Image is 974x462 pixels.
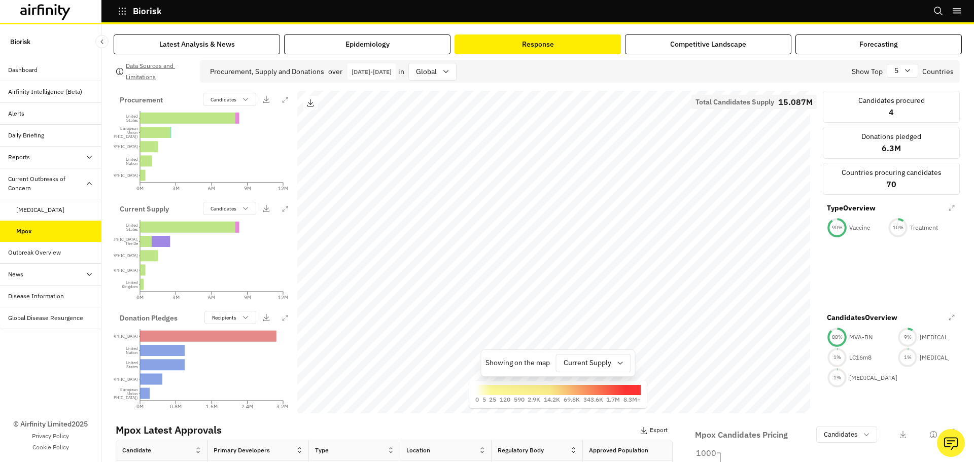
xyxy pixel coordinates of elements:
button: Interact with the calendar and add the check-in date for your trip. [347,63,396,80]
tspan: [GEOGRAPHIC_DATA] [97,268,138,273]
p: Countries [922,66,954,77]
tspan: ([GEOGRAPHIC_DATA]) [94,395,138,400]
tspan: 0M [136,404,144,410]
p: Total Candidates Supply [695,98,774,105]
div: Reports [8,153,30,162]
tspan: United [126,280,138,285]
p: in [398,66,404,77]
div: Outbreak Overview [8,248,61,257]
a: Privacy Policy [32,432,69,441]
p: Recipients [212,314,236,322]
p: 4 [889,106,894,118]
div: 9 % [897,334,918,341]
tspan: Nation [126,350,138,356]
tspan: United [126,223,138,228]
p: Mpox Latest Approvals [116,422,673,438]
div: Latest Analysis & News [159,39,235,50]
tspan: 6M [208,294,215,301]
div: [MEDICAL_DATA] [16,205,64,215]
div: News [8,270,23,279]
p: 14.2K [544,395,560,404]
p: Donation Pledges [120,313,178,324]
p: 6.3M [882,142,901,154]
button: Ask our analysts [937,429,965,457]
tspan: 1.6M [206,404,218,410]
div: Current Outbreaks of Concern [8,174,85,193]
p: over [328,66,342,77]
div: Forecasting [859,39,898,50]
p: Current Supply [120,204,169,215]
div: Dashboard [8,65,38,75]
div: 10 % [888,224,908,231]
p: 120 [500,395,510,404]
p: MVA-BN [849,333,873,342]
p: 5 [894,65,898,76]
tspan: Kingdom [122,284,138,289]
button: Export [640,422,668,439]
a: Cookie Policy [32,443,69,452]
p: 8.3M+ [623,395,641,404]
tspan: Union [127,130,138,135]
tspan: 0M [136,185,144,192]
tspan: Union [127,391,138,396]
p: 69.8K [564,395,580,404]
div: 88 % [827,334,847,341]
tspan: 12M [278,185,288,192]
div: Alerts [8,109,24,118]
div: Regulatory Body [498,446,544,455]
tspan: European [120,387,138,392]
p: 25 [489,395,496,404]
p: Type Overview [827,203,876,214]
tspan: States [126,118,138,123]
tspan: [GEOGRAPHIC_DATA], [96,237,138,242]
p: Show Top [852,66,883,77]
tspan: [GEOGRAPHIC_DATA] [97,173,138,178]
p: [MEDICAL_DATA] [849,373,897,382]
div: Competitive Landscape [670,39,746,50]
p: [DATE] - [DATE] [352,68,392,76]
div: Epidemiology [345,39,390,50]
tspan: [GEOGRAPHIC_DATA] [97,334,138,339]
p: 70 [886,178,896,190]
p: Data Sources and Limitations [126,60,192,83]
p: Donations pledged [861,131,921,142]
p: [MEDICAL_DATA] [920,353,968,362]
button: Close Sidebar [95,35,109,48]
p: 1.7M [606,395,620,404]
tspan: European [120,126,138,131]
p: Candidates [211,205,236,212]
p: Candidates [824,430,857,440]
p: 2.9K [528,395,540,404]
tspan: [GEOGRAPHIC_DATA] [97,254,138,259]
p: LC16m8 [849,353,872,362]
tspan: 2.4M [241,404,253,410]
p: 590 [514,395,525,404]
div: Mpox [16,227,32,236]
tspan: United [126,157,138,162]
p: Procurement, Supply and Donations [210,66,324,77]
tspan: 0.8M [170,404,182,410]
p: Candidates procured [858,95,925,106]
div: Global Disease Resurgence [8,313,83,323]
tspan: 9M [244,294,251,301]
div: Airfinity Intelligence (Beta) [8,87,82,96]
p: © Airfinity Limited 2025 [13,419,88,430]
div: Response [522,39,554,50]
div: Disease Information [8,292,64,301]
p: [MEDICAL_DATA] [920,333,968,342]
p: Candidates [211,96,236,103]
p: Biorisk [10,32,30,51]
p: Export [650,427,668,434]
div: 1 % [827,354,847,361]
canvas: Map [297,91,810,413]
p: Treatment [910,223,938,232]
tspan: [GEOGRAPHIC_DATA] [97,377,138,382]
tspan: [GEOGRAPHIC_DATA] [97,144,138,149]
p: Showing on the map [485,358,550,368]
p: Vaccine [849,223,871,232]
tspan: 3.2M [276,404,288,410]
button: Search [933,3,944,20]
tspan: United [126,346,138,351]
p: Candidates Overview [827,312,897,323]
div: Daily Briefing [8,131,44,140]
